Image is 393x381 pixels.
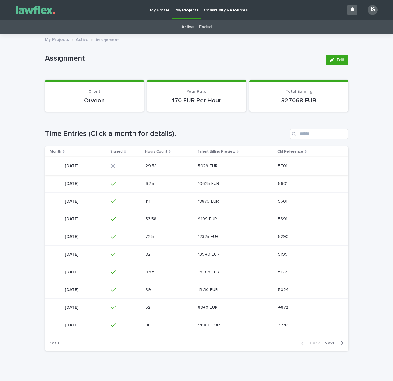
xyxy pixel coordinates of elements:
[146,198,151,204] p: 111
[181,20,194,34] a: Active
[277,148,303,155] p: CM Reference
[146,321,152,328] p: 88
[186,89,207,94] span: Your Rate
[278,215,289,222] p: 5391
[146,251,152,257] p: 82
[146,286,152,293] p: 89
[45,36,69,43] a: My Projects
[326,55,348,65] button: Edit
[146,215,158,222] p: 53.58
[45,54,321,63] p: Assignment
[198,233,220,240] p: 12325 EUR
[45,281,348,298] tr: [DATE][DATE] 8989 15130 EUR15130 EUR 50245024
[65,321,80,328] p: [DATE]
[368,5,378,15] div: JS
[322,340,348,346] button: Next
[278,198,289,204] p: 5501
[45,210,348,228] tr: [DATE][DATE] 53.5853.58 9109 EUR9109 EUR 53915391
[296,340,322,346] button: Back
[45,298,348,316] tr: [DATE][DATE] 5252 8840 EUR8840 EUR 48724872
[45,129,287,138] h1: Time Entries (Click a month for details).
[146,268,156,275] p: 96.5
[88,89,100,94] span: Client
[278,304,290,310] p: 4872
[278,251,289,257] p: 5199
[278,162,289,169] p: 5701
[198,162,219,169] p: 5029 EUR
[45,157,348,175] tr: [DATE][DATE] 29.5829.58 5029 EUR5029 EUR 57015701
[65,251,80,257] p: [DATE]
[278,321,290,328] p: 4743
[45,245,348,263] tr: [DATE][DATE] 8282 13940 EUR13940 EUR 51995199
[155,97,239,104] p: 170 EUR Per Hour
[290,129,348,139] input: Search
[278,233,290,240] p: 5290
[45,175,348,192] tr: [DATE][DATE] 62.562.5 10625 EUR10625 EUR 56015601
[198,180,221,186] p: 10625 EUR
[198,251,221,257] p: 13940 EUR
[198,321,221,328] p: 14960 EUR
[278,268,288,275] p: 5122
[197,148,235,155] p: Talent Billing Preview
[198,268,221,275] p: 16405 EUR
[65,198,80,204] p: [DATE]
[65,304,80,310] p: [DATE]
[146,162,158,169] p: 29.58
[45,336,64,351] p: 1 of 3
[257,97,341,104] p: 327068 EUR
[286,89,312,94] span: Total Earning
[198,198,220,204] p: 18870 EUR
[50,148,61,155] p: Month
[65,233,80,240] p: [DATE]
[146,233,155,240] p: 72.5
[45,228,348,245] tr: [DATE][DATE] 72.572.5 12325 EUR12325 EUR 52905290
[65,162,80,169] p: [DATE]
[278,180,289,186] p: 5601
[12,4,59,16] img: Gnvw4qrBSHOAfo8VMhG6
[52,97,137,104] p: Orveon
[110,148,123,155] p: Signed
[65,286,80,293] p: [DATE]
[325,341,338,345] span: Next
[199,20,211,34] a: Ended
[278,286,290,293] p: 5024
[198,304,219,310] p: 8840 EUR
[65,180,80,186] p: [DATE]
[45,192,348,210] tr: [DATE][DATE] 111111 18870 EUR18870 EUR 55015501
[65,268,80,275] p: [DATE]
[146,180,155,186] p: 62.5
[145,148,167,155] p: Hours Count
[198,215,218,222] p: 9109 EUR
[65,215,80,222] p: [DATE]
[95,36,119,43] p: Assignment
[76,36,89,43] a: Active
[45,263,348,281] tr: [DATE][DATE] 96.596.5 16405 EUR16405 EUR 51225122
[198,286,219,293] p: 15130 EUR
[306,341,320,345] span: Back
[337,58,344,62] span: Edit
[146,304,152,310] p: 52
[45,316,348,334] tr: [DATE][DATE] 8888 14960 EUR14960 EUR 47434743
